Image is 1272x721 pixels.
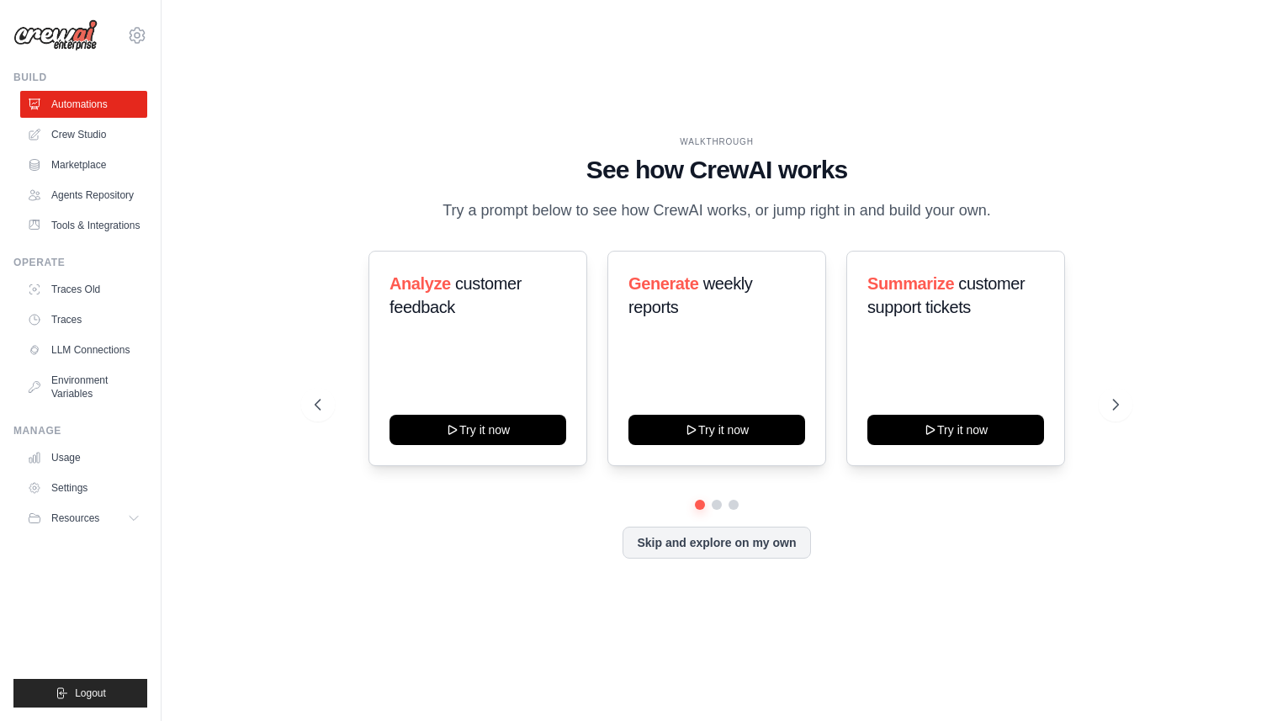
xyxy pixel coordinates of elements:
[20,337,147,363] a: LLM Connections
[51,512,99,525] span: Resources
[20,444,147,471] a: Usage
[628,415,805,445] button: Try it now
[13,256,147,269] div: Operate
[13,679,147,708] button: Logout
[20,91,147,118] a: Automations
[13,19,98,51] img: Logo
[20,212,147,239] a: Tools & Integrations
[623,527,810,559] button: Skip and explore on my own
[20,367,147,407] a: Environment Variables
[434,199,999,223] p: Try a prompt below to see how CrewAI works, or jump right in and build your own.
[20,474,147,501] a: Settings
[20,505,147,532] button: Resources
[315,155,1120,185] h1: See how CrewAI works
[20,306,147,333] a: Traces
[867,274,1025,316] span: customer support tickets
[13,424,147,437] div: Manage
[20,276,147,303] a: Traces Old
[867,415,1044,445] button: Try it now
[75,687,106,700] span: Logout
[628,274,699,293] span: Generate
[390,274,451,293] span: Analyze
[390,274,522,316] span: customer feedback
[867,274,954,293] span: Summarize
[20,121,147,148] a: Crew Studio
[315,135,1120,148] div: WALKTHROUGH
[13,71,147,84] div: Build
[628,274,752,316] span: weekly reports
[20,151,147,178] a: Marketplace
[390,415,566,445] button: Try it now
[20,182,147,209] a: Agents Repository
